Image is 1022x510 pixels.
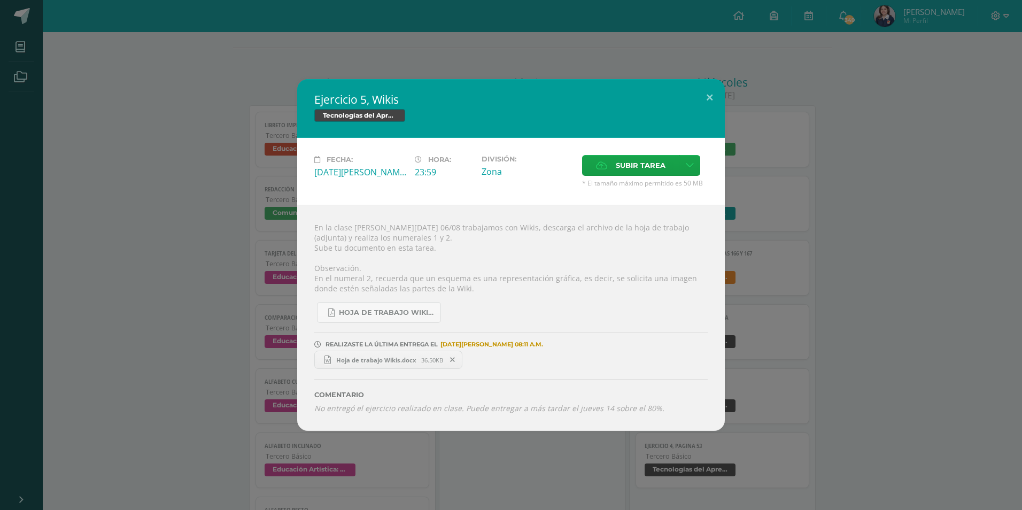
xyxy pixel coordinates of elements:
[314,403,664,413] i: No entregó el ejercicio realizado en clase. Puede entregar a más tardar el jueves 14 sobre el 80%.
[326,341,438,348] span: REALIZASTE LA ÚLTIMA ENTREGA EL
[421,356,443,364] span: 36.50KB
[482,155,574,163] label: División:
[444,354,462,366] span: Remover entrega
[339,308,435,317] span: Hoja de trabajo Wikis.pdf
[327,156,353,164] span: Fecha:
[314,109,405,122] span: Tecnologías del Aprendizaje y la Comunicación
[616,156,665,175] span: Subir tarea
[314,166,406,178] div: [DATE][PERSON_NAME]
[317,302,441,323] a: Hoja de trabajo Wikis.pdf
[428,156,451,164] span: Hora:
[438,344,543,345] span: [DATE][PERSON_NAME] 08:11 A.M.
[694,79,725,115] button: Close (Esc)
[331,356,421,364] span: Hoja de trabajo Wikis.docx
[582,179,708,188] span: * El tamaño máximo permitido es 50 MB
[314,351,462,369] a: Hoja de trabajo Wikis.docx 36.50KB
[297,205,725,430] div: En la clase [PERSON_NAME][DATE] 06/08 trabajamos con Wikis, descarga el archivo de la hoja de tra...
[314,391,708,399] label: Comentario
[314,92,708,107] h2: Ejercicio 5, Wikis
[415,166,473,178] div: 23:59
[482,166,574,177] div: Zona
